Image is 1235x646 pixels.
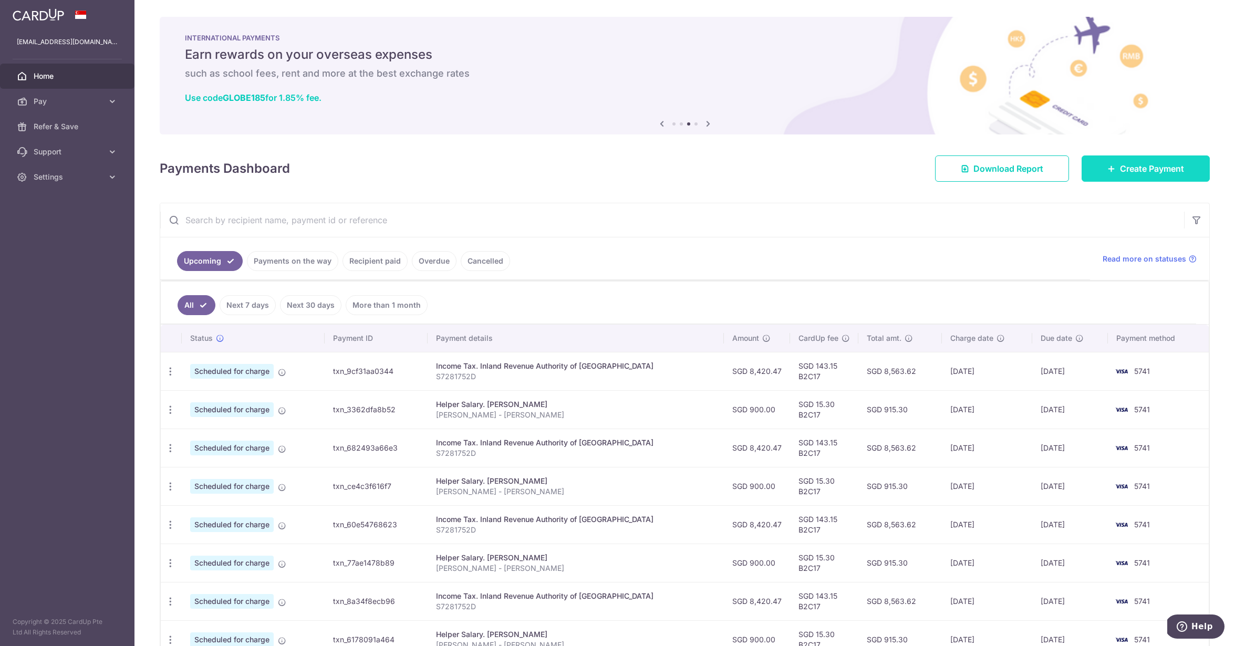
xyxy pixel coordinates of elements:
[790,505,858,544] td: SGD 143.15 B2C17
[1041,333,1072,343] span: Due date
[1111,557,1132,569] img: Bank Card
[436,476,715,486] div: Helper Salary. [PERSON_NAME]
[436,361,715,371] div: Income Tax. Inland Revenue Authority of [GEOGRAPHIC_DATA]
[942,390,1032,429] td: [DATE]
[436,437,715,448] div: Income Tax. Inland Revenue Authority of [GEOGRAPHIC_DATA]
[190,479,274,494] span: Scheduled for charge
[942,429,1032,467] td: [DATE]
[1108,325,1209,352] th: Payment method
[190,441,274,455] span: Scheduled for charge
[1134,482,1150,491] span: 5741
[1134,520,1150,529] span: 5741
[436,591,715,601] div: Income Tax. Inland Revenue Authority of [GEOGRAPHIC_DATA]
[1134,367,1150,376] span: 5741
[436,525,715,535] p: S7281752D
[428,325,724,352] th: Payment details
[942,467,1032,505] td: [DATE]
[858,505,942,544] td: SGD 8,563.62
[190,517,274,532] span: Scheduled for charge
[1134,443,1150,452] span: 5741
[1120,162,1184,175] span: Create Payment
[790,390,858,429] td: SGD 15.30 B2C17
[858,352,942,390] td: SGD 8,563.62
[1032,467,1108,505] td: [DATE]
[1167,614,1224,641] iframe: Opens a widget where you can find more information
[790,429,858,467] td: SGD 143.15 B2C17
[724,582,790,620] td: SGD 8,420.47
[325,582,428,620] td: txn_8a34f8ecb96
[325,505,428,544] td: txn_60e54768623
[1134,597,1150,606] span: 5741
[1103,254,1186,264] span: Read more on statuses
[1032,390,1108,429] td: [DATE]
[325,429,428,467] td: txn_682493a66e3
[1134,558,1150,567] span: 5741
[858,390,942,429] td: SGD 915.30
[724,467,790,505] td: SGD 900.00
[436,371,715,382] p: S7281752D
[223,92,265,103] b: GLOBE185
[34,71,103,81] span: Home
[1103,254,1197,264] a: Read more on statuses
[1032,429,1108,467] td: [DATE]
[973,162,1043,175] span: Download Report
[1111,403,1132,416] img: Bank Card
[436,553,715,563] div: Helper Salary. [PERSON_NAME]
[343,251,408,271] a: Recipient paid
[185,67,1185,80] h6: such as school fees, rent and more at the best exchange rates
[1111,633,1132,646] img: Bank Card
[950,333,993,343] span: Charge date
[724,352,790,390] td: SGD 8,420.47
[185,46,1185,63] h5: Earn rewards on your overseas expenses
[185,92,321,103] a: Use codeGLOBE185for 1.85% fee.
[190,594,274,609] span: Scheduled for charge
[1032,352,1108,390] td: [DATE]
[346,295,428,315] a: More than 1 month
[160,159,290,178] h4: Payments Dashboard
[1111,365,1132,378] img: Bank Card
[190,333,213,343] span: Status
[858,467,942,505] td: SGD 915.30
[436,629,715,640] div: Helper Salary. [PERSON_NAME]
[160,17,1210,134] img: International Payment Banner
[1111,480,1132,493] img: Bank Card
[1111,518,1132,531] img: Bank Card
[724,429,790,467] td: SGD 8,420.47
[436,399,715,410] div: Helper Salary. [PERSON_NAME]
[436,486,715,497] p: [PERSON_NAME] - [PERSON_NAME]
[724,390,790,429] td: SGD 900.00
[412,251,456,271] a: Overdue
[436,448,715,459] p: S7281752D
[1111,442,1132,454] img: Bank Card
[34,172,103,182] span: Settings
[858,544,942,582] td: SGD 915.30
[185,34,1185,42] p: INTERNATIONAL PAYMENTS
[220,295,276,315] a: Next 7 days
[732,333,759,343] span: Amount
[867,333,901,343] span: Total amt.
[1032,582,1108,620] td: [DATE]
[858,429,942,467] td: SGD 8,563.62
[1111,595,1132,608] img: Bank Card
[1032,505,1108,544] td: [DATE]
[436,563,715,574] p: [PERSON_NAME] - [PERSON_NAME]
[190,402,274,417] span: Scheduled for charge
[790,467,858,505] td: SGD 15.30 B2C17
[942,582,1032,620] td: [DATE]
[34,96,103,107] span: Pay
[724,505,790,544] td: SGD 8,420.47
[436,514,715,525] div: Income Tax. Inland Revenue Authority of [GEOGRAPHIC_DATA]
[724,544,790,582] td: SGD 900.00
[858,582,942,620] td: SGD 8,563.62
[436,410,715,420] p: [PERSON_NAME] - [PERSON_NAME]
[190,364,274,379] span: Scheduled for charge
[34,121,103,132] span: Refer & Save
[436,601,715,612] p: S7281752D
[177,251,243,271] a: Upcoming
[178,295,215,315] a: All
[17,37,118,47] p: [EMAIL_ADDRESS][DOMAIN_NAME]
[160,203,1184,237] input: Search by recipient name, payment id or reference
[1082,155,1210,182] a: Create Payment
[325,467,428,505] td: txn_ce4c3f616f7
